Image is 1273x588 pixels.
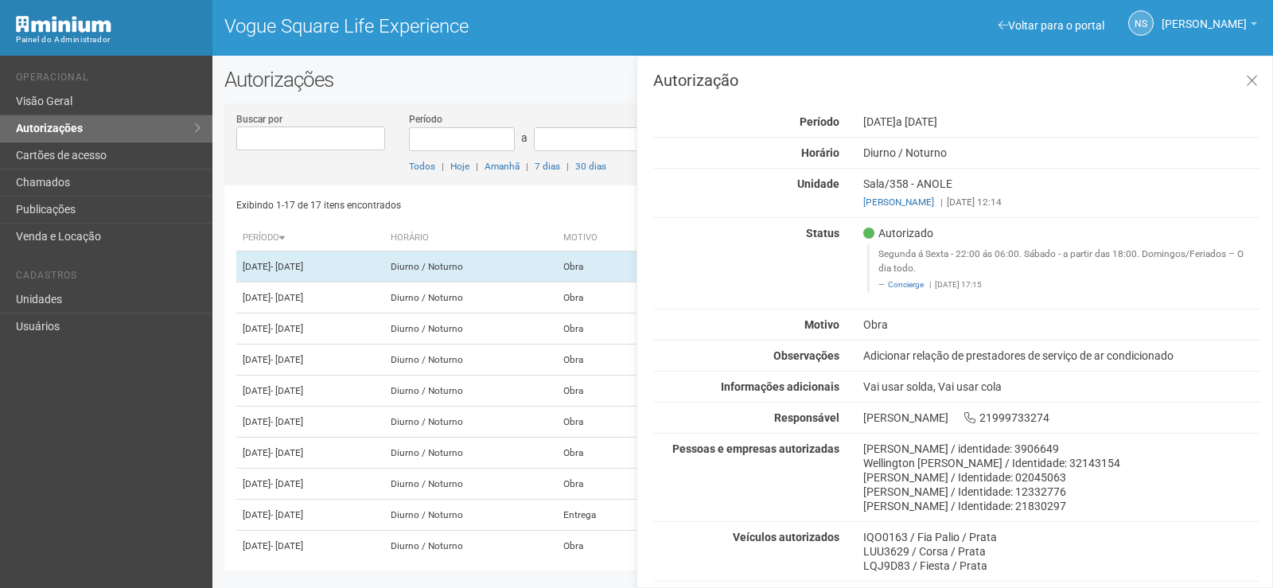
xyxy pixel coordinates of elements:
[521,131,527,144] span: a
[557,407,662,438] td: Obra
[476,161,478,172] span: |
[409,112,442,127] label: Período
[271,478,303,489] span: - [DATE]
[271,416,303,427] span: - [DATE]
[236,112,282,127] label: Buscar por
[863,456,1260,470] div: Wellington [PERSON_NAME] / Identidade: 32143154
[557,225,662,251] th: Motivo
[863,226,933,240] span: Autorizado
[16,33,200,47] div: Painel do Administrador
[721,380,839,393] strong: Informações adicionais
[566,161,569,172] span: |
[16,72,200,88] li: Operacional
[863,559,1260,573] div: LQJ9D83 / Fiesta / Prata
[806,227,839,239] strong: Status
[236,500,385,531] td: [DATE]
[863,197,934,208] a: [PERSON_NAME]
[450,161,469,172] a: Hoje
[773,349,839,362] strong: Observações
[236,251,385,282] td: [DATE]
[575,161,606,172] a: 30 dias
[271,292,303,303] span: - [DATE]
[851,349,1272,363] div: Adicionar relação de prestadores de serviço de ar condicionado
[271,447,303,458] span: - [DATE]
[1128,10,1154,36] a: NS
[863,499,1260,513] div: [PERSON_NAME] / Identidade: 21830297
[271,323,303,334] span: - [DATE]
[851,380,1272,394] div: Vai usar solda, Vai usar cola
[557,438,662,469] td: Obra
[271,540,303,551] span: - [DATE]
[16,16,111,33] img: Minium
[653,72,1260,88] h3: Autorização
[236,531,385,562] td: [DATE]
[271,509,303,520] span: - [DATE]
[236,282,385,313] td: [DATE]
[851,411,1272,425] div: [PERSON_NAME] 21999733274
[557,469,662,500] td: Obra
[384,282,557,313] td: Diurno / Noturno
[940,197,943,208] span: |
[929,280,931,289] span: |
[1162,20,1257,33] a: [PERSON_NAME]
[999,19,1104,32] a: Voltar para o portal
[800,115,839,128] strong: Período
[384,407,557,438] td: Diurno / Noturno
[851,115,1272,129] div: [DATE]
[384,313,557,345] td: Diurno / Noturno
[863,544,1260,559] div: LUU3629 / Corsa / Prata
[863,485,1260,499] div: [PERSON_NAME] / Identidade: 12332776
[442,161,444,172] span: |
[774,411,839,424] strong: Responsável
[236,225,385,251] th: Período
[16,270,200,286] li: Cadastros
[863,195,1260,209] div: [DATE] 12:14
[1162,2,1247,30] span: Nicolle Silva
[557,251,662,282] td: Obra
[557,376,662,407] td: Obra
[863,442,1260,456] div: [PERSON_NAME] / identidade: 3906649
[557,345,662,376] td: Obra
[271,354,303,365] span: - [DATE]
[224,68,1261,92] h2: Autorizações
[236,438,385,469] td: [DATE]
[888,280,924,289] a: Concierge
[384,225,557,251] th: Horário
[409,161,435,172] a: Todos
[526,161,528,172] span: |
[557,531,662,562] td: Obra
[384,251,557,282] td: Diurno / Noturno
[236,376,385,407] td: [DATE]
[801,146,839,159] strong: Horário
[557,313,662,345] td: Obra
[733,531,839,543] strong: Veículos autorizados
[867,244,1260,293] blockquote: Segunda á Sexta - 22:00 ás 06:00. Sábado - a partir das 18:00. Domingos/Feriados – O dia todo.
[271,385,303,396] span: - [DATE]
[384,345,557,376] td: Diurno / Noturno
[863,470,1260,485] div: [PERSON_NAME] / Identidade: 02045063
[851,177,1272,209] div: Sala/358 - ANOLE
[535,161,560,172] a: 7 dias
[485,161,520,172] a: Amanhã
[851,317,1272,332] div: Obra
[557,500,662,531] td: Entrega
[236,469,385,500] td: [DATE]
[384,500,557,531] td: Diurno / Noturno
[384,438,557,469] td: Diurno / Noturno
[797,177,839,190] strong: Unidade
[896,115,937,128] span: a [DATE]
[236,313,385,345] td: [DATE]
[384,469,557,500] td: Diurno / Noturno
[804,318,839,331] strong: Motivo
[672,442,839,455] strong: Pessoas e empresas autorizadas
[224,16,731,37] h1: Vogue Square Life Experience
[863,530,1260,544] div: IQO0163 / Fia Palio / Prata
[557,282,662,313] td: Obra
[236,345,385,376] td: [DATE]
[878,279,1252,290] footer: [DATE] 17:15
[851,146,1272,160] div: Diurno / Noturno
[236,193,743,217] div: Exibindo 1-17 de 17 itens encontrados
[271,261,303,272] span: - [DATE]
[236,407,385,438] td: [DATE]
[384,531,557,562] td: Diurno / Noturno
